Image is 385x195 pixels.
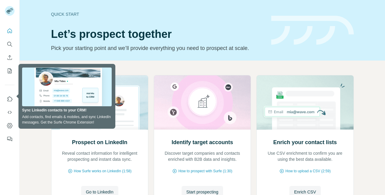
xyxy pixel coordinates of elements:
[5,52,15,63] button: Enrich CSV
[186,189,219,195] span: Start prospecting
[294,189,316,195] span: Enrich CSV
[51,28,264,40] h1: Let’s prospect together
[72,138,127,147] h2: Prospect on LinkedIn
[51,44,264,52] p: Pick your starting point and we’ll provide everything you need to prospect at scale.
[5,65,15,76] button: My lists
[271,16,354,45] img: banner
[51,75,148,130] img: Prospect on LinkedIn
[5,134,15,144] button: Feedback
[58,150,142,162] p: Reveal contact information for intelligent prospecting and instant data sync.
[256,75,354,130] img: Enrich your contact lists
[160,150,245,162] p: Discover target companies and contacts enriched with B2B data and insights.
[51,11,264,17] div: Quick start
[154,75,251,130] img: Identify target accounts
[5,107,15,118] button: Use Surfe API
[86,189,114,195] span: Go to LinkedIn
[5,120,15,131] button: Dashboard
[285,168,331,174] span: How to upload a CSV (2:59)
[5,94,15,104] button: Use Surfe on LinkedIn
[263,150,347,162] p: Use CSV enrichment to confirm you are using the best data available.
[273,138,337,147] h2: Enrich your contact lists
[74,168,132,174] span: How Surfe works on LinkedIn (1:58)
[172,138,233,147] h2: Identify target accounts
[5,25,15,36] button: Quick start
[178,168,232,174] span: How to prospect with Surfe (1:30)
[5,39,15,50] button: Search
